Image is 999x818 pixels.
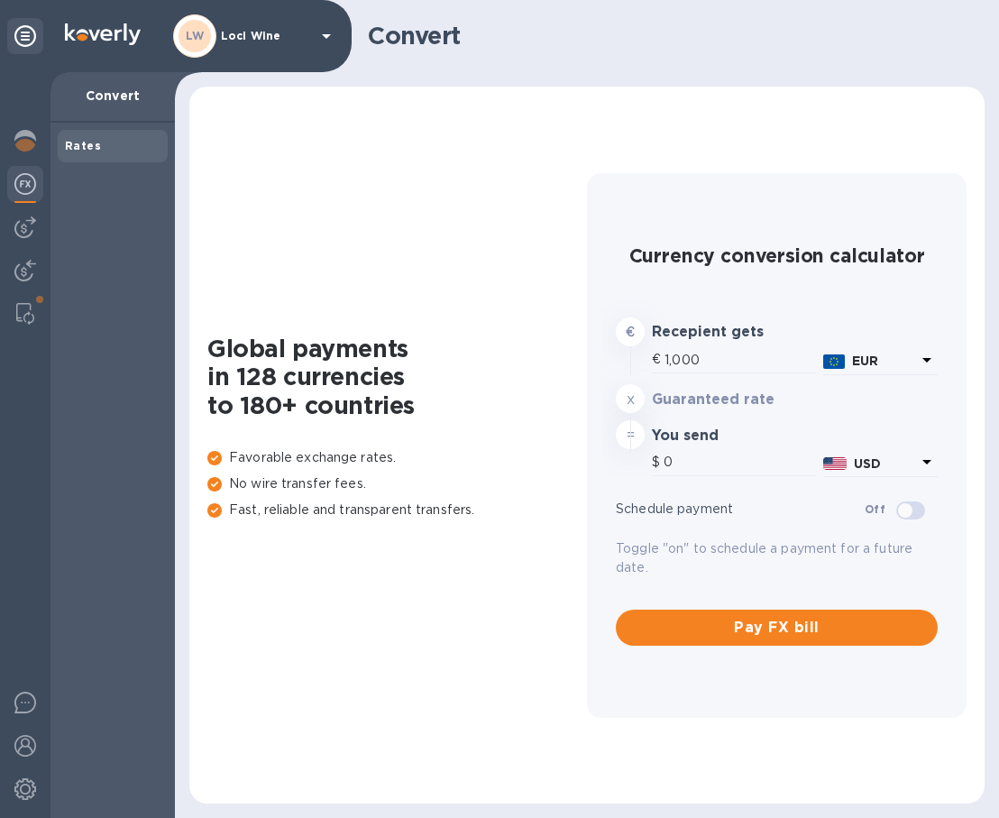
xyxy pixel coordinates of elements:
h3: Recepient gets [652,324,782,341]
span: Pay FX bill [630,617,923,639]
b: Rates [65,139,101,152]
p: No wire transfer fees. [207,474,587,493]
p: Loci Wine [221,30,311,42]
button: Pay FX bill [616,610,938,646]
h3: You send [652,427,782,445]
div: $ [652,449,664,476]
h1: Global payments in 128 currencies to 180+ countries [207,335,587,420]
h1: Convert [368,22,970,51]
input: Amount [664,346,815,373]
p: Favorable exchange rates. [207,448,587,467]
div: Unpin categories [7,18,43,54]
p: Schedule payment [616,500,865,519]
div: = [616,420,645,449]
img: USD [823,457,848,470]
h2: Currency conversion calculator [616,244,938,267]
strong: € [626,325,635,339]
div: x [616,384,645,413]
b: LW [186,29,205,42]
img: Logo [65,23,141,45]
p: Toggle "on" to schedule a payment for a future date. [616,539,938,577]
p: Fast, reliable and transparent transfers. [207,501,587,519]
img: Foreign exchange [14,173,36,195]
b: Off [865,502,885,516]
p: Convert [65,87,160,105]
input: Amount [664,449,815,476]
b: USD [854,456,881,471]
div: € [652,346,664,373]
h3: Guaranteed rate [652,391,782,409]
b: EUR [852,354,878,368]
